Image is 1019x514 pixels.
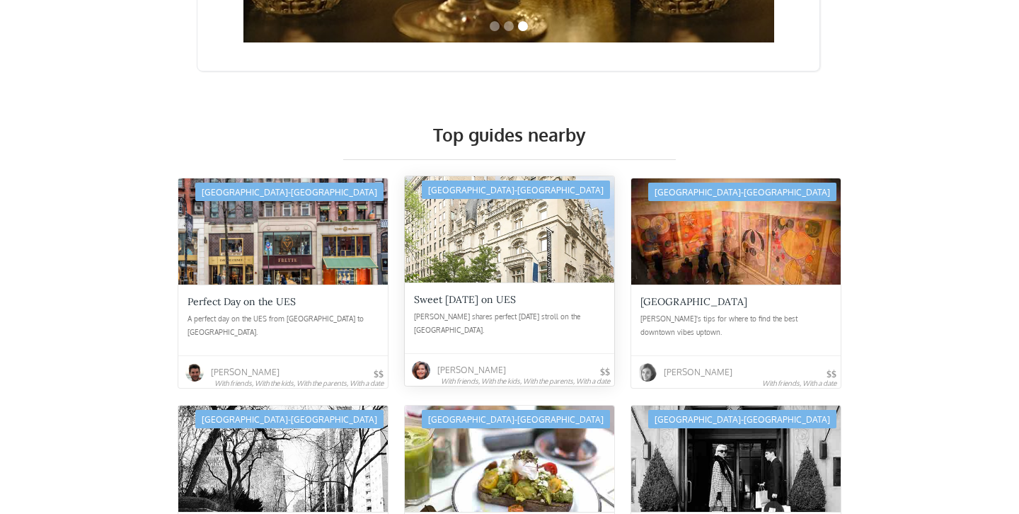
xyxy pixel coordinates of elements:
div: [PERSON_NAME] shares perfect [DATE] stroll on the [GEOGRAPHIC_DATA]. [414,310,605,338]
div: $$ [374,370,384,379]
h2: Top guides nearby [177,124,842,145]
a: [GEOGRAPHIC_DATA]-[GEOGRAPHIC_DATA]Sweet [DATE] on UES[PERSON_NAME] shares perfect [DATE] stroll ... [405,176,614,386]
div: [GEOGRAPHIC_DATA]-[GEOGRAPHIC_DATA] [422,181,610,199]
div: $$ [600,368,610,377]
div: With friends, With a date [762,379,836,387]
div: Show slide 1 of 3 [490,21,500,31]
div: [GEOGRAPHIC_DATA]-[GEOGRAPHIC_DATA] [648,183,836,201]
div: [PERSON_NAME] [664,360,732,384]
div: [GEOGRAPHIC_DATA]-[GEOGRAPHIC_DATA] [422,410,610,428]
div: A perfect day on the UES from [GEOGRAPHIC_DATA] to [GEOGRAPHIC_DATA]. [188,312,379,341]
div: [PERSON_NAME] [211,360,280,384]
div: Show slide 2 of 3 [504,21,514,31]
div: [PERSON_NAME]'s tips for where to find the best downtown vibes uptown. [640,312,831,341]
div: $$ [827,370,836,379]
div: [GEOGRAPHIC_DATA]-[GEOGRAPHIC_DATA] [648,410,836,428]
a: [GEOGRAPHIC_DATA]-[GEOGRAPHIC_DATA][GEOGRAPHIC_DATA][PERSON_NAME]'s tips for where to find the be... [631,178,841,388]
div: [GEOGRAPHIC_DATA] [640,295,747,308]
div: [GEOGRAPHIC_DATA]-[GEOGRAPHIC_DATA] [195,183,384,201]
div: With friends, With the kids, With the parents, With a date [441,377,610,385]
div: Perfect Day on the UES [188,295,296,308]
a: [GEOGRAPHIC_DATA]-[GEOGRAPHIC_DATA]Perfect Day on the UESA perfect day on the UES from [GEOGRAPHI... [178,178,388,388]
div: Show slide 3 of 3 [518,21,528,31]
div: Sweet [DATE] on UES [414,293,516,306]
div: [GEOGRAPHIC_DATA]-[GEOGRAPHIC_DATA] [195,410,384,428]
div: With friends, With the kids, With the parents, With a date [214,379,384,387]
div: [PERSON_NAME] [437,358,506,382]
